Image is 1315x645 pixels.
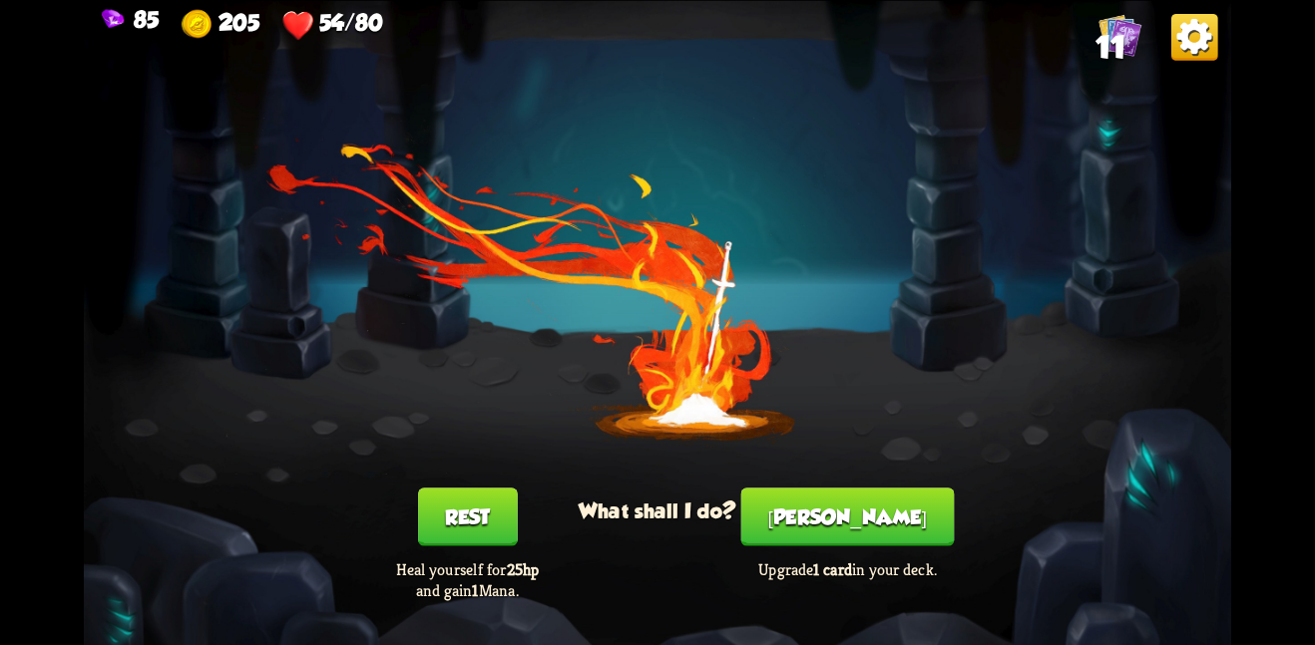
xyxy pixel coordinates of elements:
[418,487,518,545] button: Rest
[732,559,962,580] p: Upgrade in your deck.
[102,9,125,31] img: Gem.png
[1098,13,1141,61] div: View all the cards in your deck
[813,559,852,580] b: 1 card
[1096,30,1126,65] span: 11
[741,487,955,545] button: [PERSON_NAME]
[472,579,478,600] b: 1
[579,499,736,522] h3: What shall I do?
[282,9,314,41] img: Heart.png
[1098,13,1141,56] img: Cards_Icon.png
[1171,13,1218,60] img: Options_Button.png
[319,9,383,35] span: 54/80
[182,9,259,42] div: Gold
[352,559,582,600] p: Heal yourself for and gain Mana.
[282,9,383,42] div: Health
[507,559,539,580] b: 25hp
[102,6,160,32] div: Gems
[219,9,259,35] span: 205
[182,9,214,41] img: Gold.png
